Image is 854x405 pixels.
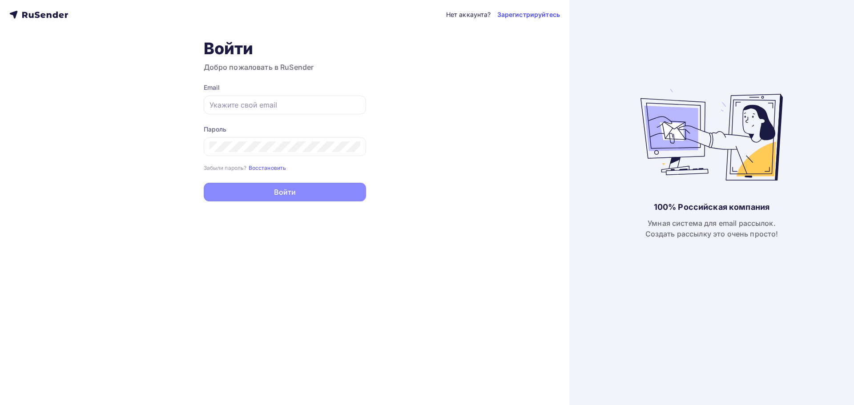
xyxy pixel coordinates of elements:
[249,164,286,171] small: Восстановить
[204,125,366,134] div: Пароль
[204,164,247,171] small: Забыли пароль?
[204,39,366,58] h1: Войти
[654,202,769,213] div: 100% Российская компания
[204,83,366,92] div: Email
[249,164,286,171] a: Восстановить
[209,100,360,110] input: Укажите свой email
[645,218,778,239] div: Умная система для email рассылок. Создать рассылку это очень просто!
[497,10,560,19] a: Зарегистрируйтесь
[204,183,366,201] button: Войти
[204,62,366,72] h3: Добро пожаловать в RuSender
[446,10,491,19] div: Нет аккаунта?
